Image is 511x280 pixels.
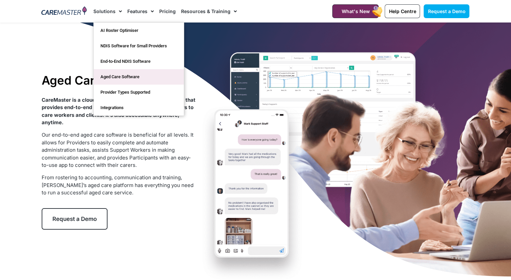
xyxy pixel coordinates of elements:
[94,69,184,85] a: Aged Care Software
[94,100,184,115] a: Integrations
[385,4,420,18] a: Help Centre
[389,8,416,14] span: Help Centre
[94,38,184,54] a: NDIS Software for Small Providers
[52,216,97,222] span: Request a Demo
[341,8,370,14] span: What's New
[42,132,194,168] span: Our end-to-end aged care software is beneficial for all levels. It allows for Providers to easily...
[94,23,184,38] a: AI Roster Optimiser
[42,174,194,196] span: From rostering to accounting, communication and training, [PERSON_NAME]’s aged care platform has ...
[41,6,87,16] img: CareMaster Logo
[93,22,184,116] ul: Solutions
[94,54,184,69] a: End-to-End NDIS Software
[424,4,469,18] a: Request a Demo
[94,85,184,100] a: Provider Types Supported
[42,73,196,87] h1: Aged Care Software
[42,208,108,230] a: Request a Demo
[42,97,196,126] strong: CareMaster is a cloud-based aged care software platform that provides end-to-end solutions to all...
[332,4,379,18] a: What's New
[428,8,465,14] span: Request a Demo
